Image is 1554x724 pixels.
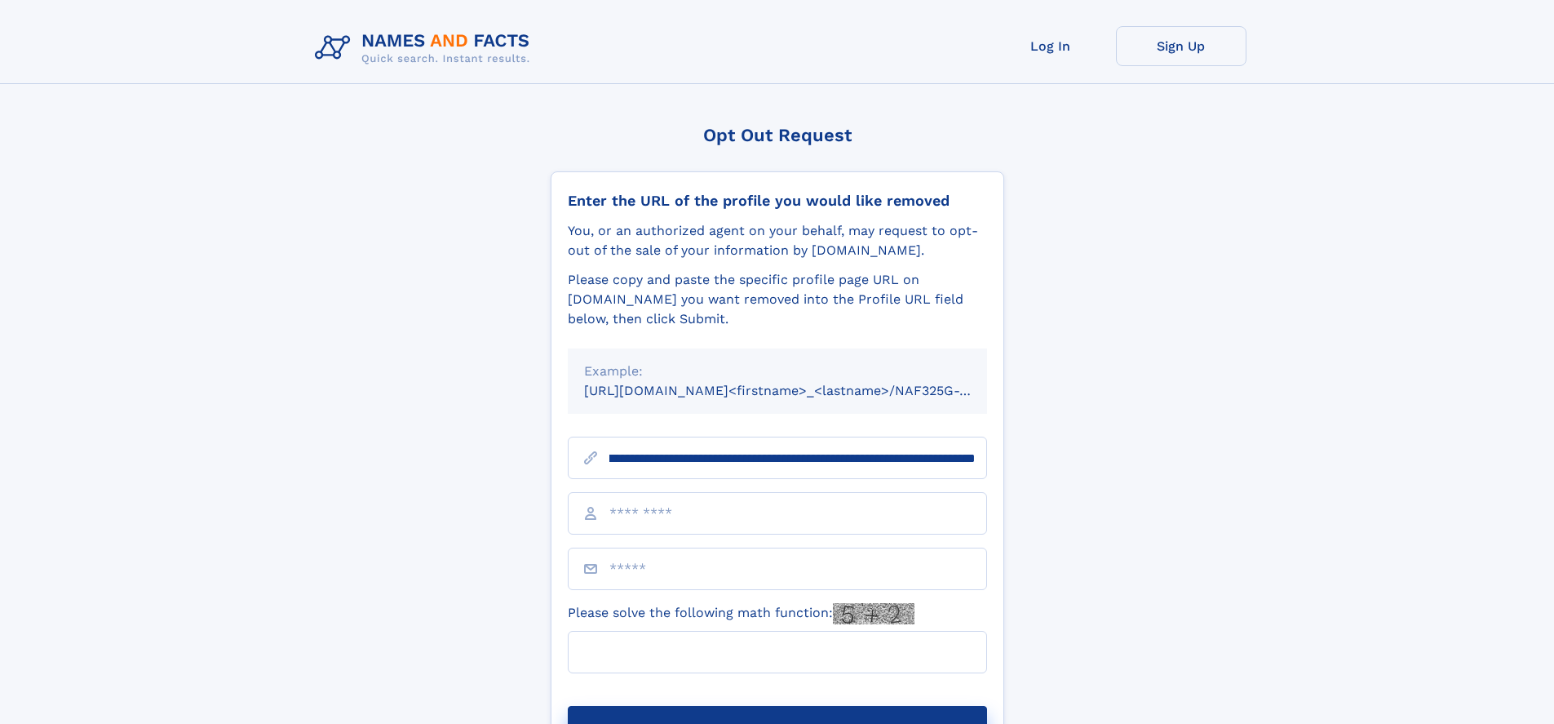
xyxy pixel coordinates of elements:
[985,26,1116,66] a: Log In
[568,603,914,624] label: Please solve the following math function:
[568,270,987,329] div: Please copy and paste the specific profile page URL on [DOMAIN_NAME] you want removed into the Pr...
[584,362,971,381] div: Example:
[308,26,543,70] img: Logo Names and Facts
[551,125,1004,145] div: Opt Out Request
[568,221,987,260] div: You, or an authorized agent on your behalf, may request to opt-out of the sale of your informatio...
[1116,26,1246,66] a: Sign Up
[584,383,1018,398] small: [URL][DOMAIN_NAME]<firstname>_<lastname>/NAF325G-xxxxxxxx
[568,192,987,210] div: Enter the URL of the profile you would like removed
